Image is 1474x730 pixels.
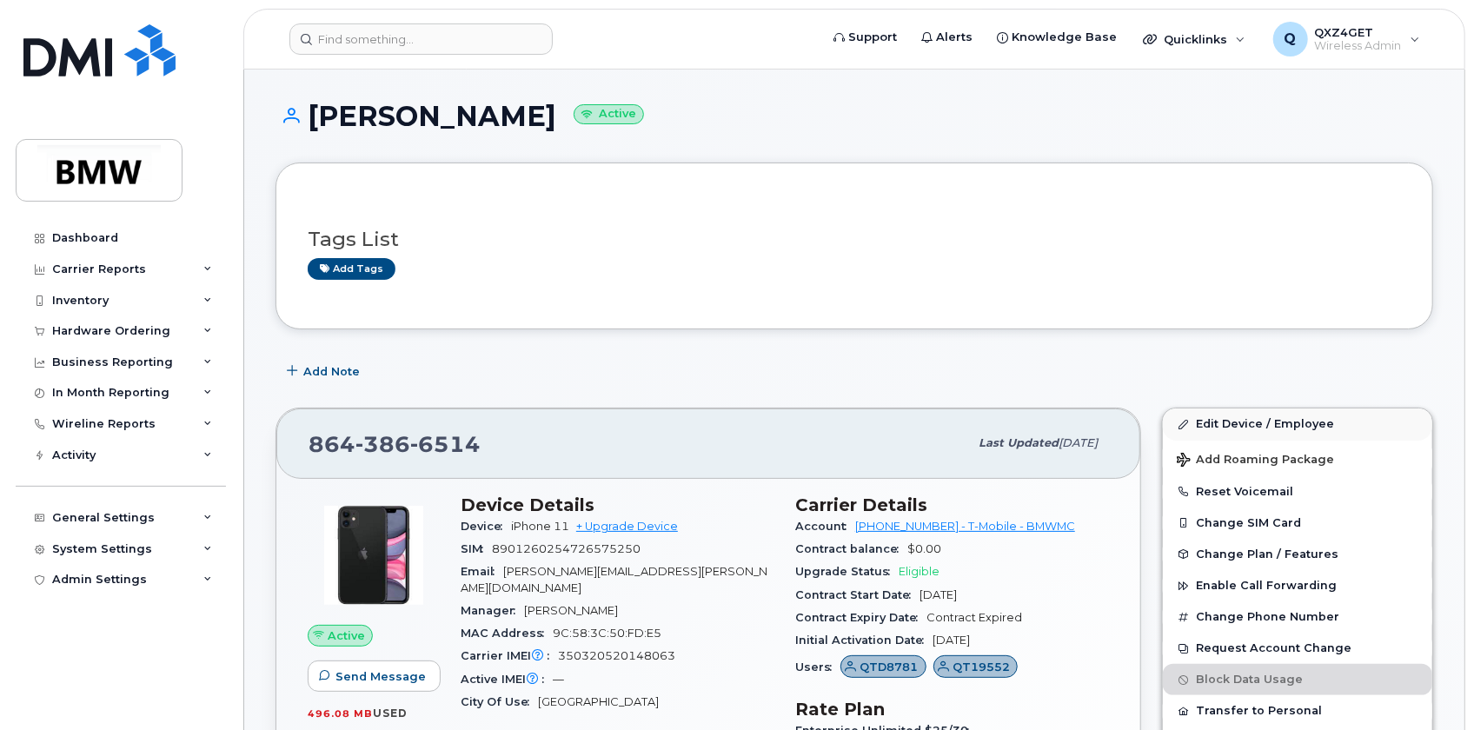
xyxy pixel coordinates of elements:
[410,431,481,457] span: 6514
[1163,601,1432,633] button: Change Phone Number
[309,431,481,457] span: 864
[933,634,970,647] span: [DATE]
[461,565,503,578] span: Email
[1163,408,1432,440] a: Edit Device / Employee
[1163,695,1432,727] button: Transfer to Personal
[373,707,408,720] span: used
[461,627,553,640] span: MAC Address
[1398,654,1461,717] iframe: Messenger Launcher
[795,494,1109,515] h3: Carrier Details
[1163,633,1432,664] button: Request Account Change
[907,542,941,555] span: $0.00
[795,588,920,601] span: Contract Start Date
[899,565,940,578] span: Eligible
[461,649,558,662] span: Carrier IMEI
[553,627,661,640] span: 9C:58:3C:50:FD:E5
[511,520,569,533] span: iPhone 11
[795,634,933,647] span: Initial Activation Date
[461,604,524,617] span: Manager
[558,649,675,662] span: 350320520148063
[308,229,1401,250] h3: Tags List
[461,565,767,594] span: [PERSON_NAME][EMAIL_ADDRESS][PERSON_NAME][DOMAIN_NAME]
[1163,441,1432,476] button: Add Roaming Package
[1163,476,1432,508] button: Reset Voicemail
[795,520,855,533] span: Account
[1163,539,1432,570] button: Change Plan / Features
[795,660,840,674] span: Users
[1163,508,1432,539] button: Change SIM Card
[795,542,907,555] span: Contract balance
[1196,547,1338,561] span: Change Plan / Features
[1163,664,1432,695] button: Block Data Usage
[461,695,538,708] span: City Of Use
[795,611,926,624] span: Contract Expiry Date
[855,520,1075,533] a: [PHONE_NUMBER] - T-Mobile - BMWMC
[322,503,426,607] img: iPhone_11.jpg
[926,611,1022,624] span: Contract Expired
[335,668,426,685] span: Send Message
[328,627,365,644] span: Active
[574,104,644,124] small: Active
[953,659,1010,675] span: QT19552
[276,355,375,387] button: Add Note
[920,588,957,601] span: [DATE]
[276,101,1433,131] h1: [PERSON_NAME]
[553,673,564,686] span: —
[492,542,641,555] span: 8901260254726575250
[1059,436,1098,449] span: [DATE]
[795,699,1109,720] h3: Rate Plan
[461,520,511,533] span: Device
[1177,453,1334,469] span: Add Roaming Package
[308,258,395,280] a: Add tags
[1196,580,1337,593] span: Enable Call Forwarding
[1163,570,1432,601] button: Enable Call Forwarding
[524,604,618,617] span: [PERSON_NAME]
[979,436,1059,449] span: Last updated
[795,565,899,578] span: Upgrade Status
[538,695,659,708] span: [GEOGRAPHIC_DATA]
[303,363,360,380] span: Add Note
[576,520,678,533] a: + Upgrade Device
[860,659,919,675] span: QTD8781
[840,660,926,674] a: QTD8781
[355,431,410,457] span: 386
[461,494,774,515] h3: Device Details
[461,673,553,686] span: Active IMEI
[308,707,373,720] span: 496.08 MB
[308,660,441,692] button: Send Message
[933,660,1019,674] a: QT19552
[461,542,492,555] span: SIM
